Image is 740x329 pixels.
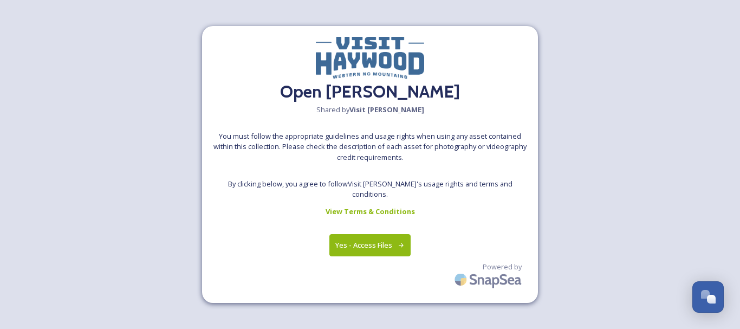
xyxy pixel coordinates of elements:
[213,179,527,199] span: By clicking below, you agree to follow Visit [PERSON_NAME] 's usage rights and terms and conditions.
[326,205,415,218] a: View Terms & Conditions
[483,262,522,272] span: Powered by
[349,105,424,114] strong: Visit [PERSON_NAME]
[316,37,424,79] img: visit-haywood-logo-white_120-wnc_mountain-blue-3292264819-e1727106323371.png
[451,267,527,292] img: SnapSea Logo
[280,79,460,105] h2: Open [PERSON_NAME]
[316,105,424,115] span: Shared by
[326,207,415,216] strong: View Terms & Conditions
[213,131,527,163] span: You must follow the appropriate guidelines and usage rights when using any asset contained within...
[692,281,724,313] button: Open Chat
[329,234,411,256] button: Yes - Access Files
